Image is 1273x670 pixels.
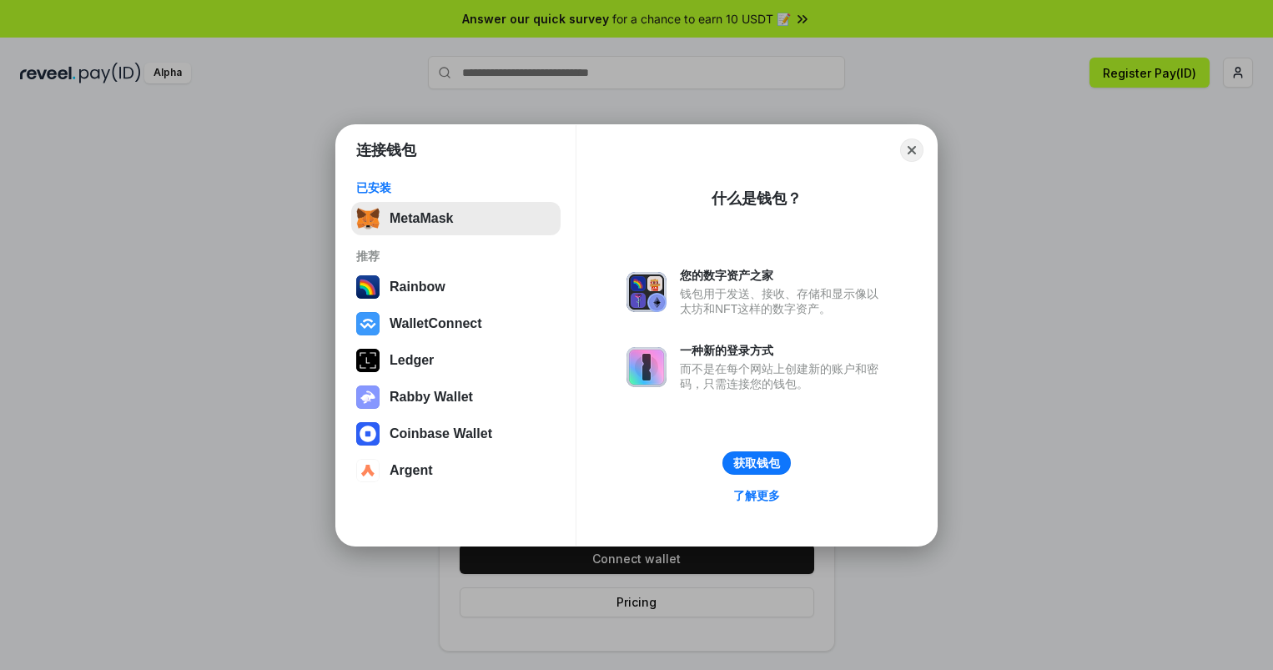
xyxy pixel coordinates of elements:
button: Rainbow [351,270,561,304]
button: Ledger [351,344,561,377]
img: svg+xml,%3Csvg%20xmlns%3D%22http%3A%2F%2Fwww.w3.org%2F2000%2Fsvg%22%20fill%3D%22none%22%20viewBox... [626,272,667,312]
img: svg+xml,%3Csvg%20xmlns%3D%22http%3A%2F%2Fwww.w3.org%2F2000%2Fsvg%22%20width%3D%2228%22%20height%3... [356,349,380,372]
div: Rabby Wallet [390,390,473,405]
div: 了解更多 [733,488,780,503]
button: 获取钱包 [722,451,791,475]
div: 获取钱包 [733,456,780,471]
div: Rainbow [390,280,445,295]
div: MetaMask [390,211,453,226]
div: 钱包用于发送、接收、存储和显示像以太坊和NFT这样的数字资产。 [680,286,887,316]
h1: 连接钱包 [356,140,416,160]
div: 推荐 [356,249,556,264]
img: svg+xml,%3Csvg%20width%3D%2228%22%20height%3D%2228%22%20viewBox%3D%220%200%2028%2028%22%20fill%3D... [356,459,380,482]
div: Coinbase Wallet [390,426,492,441]
a: 了解更多 [723,485,790,506]
div: 已安装 [356,180,556,195]
button: Argent [351,454,561,487]
img: svg+xml,%3Csvg%20fill%3D%22none%22%20height%3D%2233%22%20viewBox%3D%220%200%2035%2033%22%20width%... [356,207,380,230]
img: svg+xml,%3Csvg%20width%3D%2228%22%20height%3D%2228%22%20viewBox%3D%220%200%2028%2028%22%20fill%3D... [356,422,380,446]
div: 而不是在每个网站上创建新的账户和密码，只需连接您的钱包。 [680,361,887,391]
div: 您的数字资产之家 [680,268,887,283]
img: svg+xml,%3Csvg%20xmlns%3D%22http%3A%2F%2Fwww.w3.org%2F2000%2Fsvg%22%20fill%3D%22none%22%20viewBox... [626,347,667,387]
div: Ledger [390,353,434,368]
button: Rabby Wallet [351,380,561,414]
button: MetaMask [351,202,561,235]
img: svg+xml,%3Csvg%20width%3D%2228%22%20height%3D%2228%22%20viewBox%3D%220%200%2028%2028%22%20fill%3D... [356,312,380,335]
div: WalletConnect [390,316,482,331]
button: WalletConnect [351,307,561,340]
button: Close [900,139,923,162]
div: 一种新的登录方式 [680,343,887,358]
button: Coinbase Wallet [351,417,561,451]
img: svg+xml,%3Csvg%20xmlns%3D%22http%3A%2F%2Fwww.w3.org%2F2000%2Fsvg%22%20fill%3D%22none%22%20viewBox... [356,385,380,409]
div: Argent [390,463,433,478]
div: 什么是钱包？ [712,189,802,209]
img: svg+xml,%3Csvg%20width%3D%22120%22%20height%3D%22120%22%20viewBox%3D%220%200%20120%20120%22%20fil... [356,275,380,299]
